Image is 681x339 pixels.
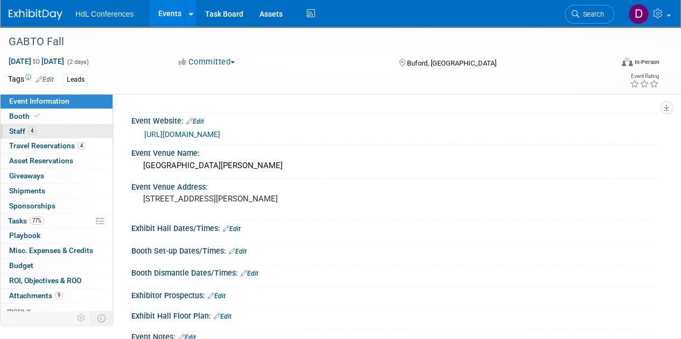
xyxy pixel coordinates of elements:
[1,139,113,153] a: Travel Reservations4
[72,311,91,325] td: Personalize Event Tab Strip
[630,74,659,79] div: Event Rating
[34,113,40,119] i: Booth reservation complete
[208,292,226,300] a: Edit
[1,228,113,243] a: Playbook
[9,201,55,210] span: Sponsorships
[8,217,44,225] span: Tasks
[28,127,36,135] span: 4
[8,56,65,66] span: [DATE] [DATE]
[565,5,614,24] a: Search
[139,157,651,174] div: [GEOGRAPHIC_DATA][PERSON_NAME]
[131,265,659,279] div: Booth Dismantle Dates/Times:
[214,313,231,320] a: Edit
[66,59,89,66] span: (2 days)
[131,113,659,127] div: Event Website:
[9,291,63,300] span: Attachments
[9,9,62,20] img: ExhibitDay
[91,311,113,325] td: Toggle Event Tabs
[1,243,113,258] a: Misc. Expenses & Credits
[9,127,36,135] span: Staff
[75,10,134,18] span: HdL Conferences
[143,194,340,204] pre: [STREET_ADDRESS][PERSON_NAME]
[131,145,659,158] div: Event Venue Name:
[9,276,81,285] span: ROI, Objectives & ROO
[31,57,41,66] span: to
[564,56,659,72] div: Event Format
[223,225,241,233] a: Edit
[1,199,113,213] a: Sponsorships
[1,258,113,273] a: Budget
[1,184,113,198] a: Shipments
[1,273,113,288] a: ROI, Objectives & ROO
[7,306,24,315] span: more
[175,56,239,68] button: Committed
[30,217,44,225] span: 77%
[1,109,113,124] a: Booth
[8,74,54,86] td: Tags
[9,171,44,180] span: Giveaways
[579,10,604,18] span: Search
[131,243,659,257] div: Booth Set-up Dates/Times:
[1,288,113,303] a: Attachments9
[9,246,93,255] span: Misc. Expenses & Credits
[9,112,42,120] span: Booth
[634,58,659,66] div: In-Person
[1,94,113,109] a: Event Information
[186,118,204,125] a: Edit
[1,154,113,168] a: Asset Reservations
[406,59,496,67] span: Buford, [GEOGRAPHIC_DATA]
[229,248,247,255] a: Edit
[64,74,88,85] div: Leads
[131,308,659,322] div: Exhibit Hall Floor Plan:
[5,32,604,52] div: GABTO Fall
[131,179,659,192] div: Event Venue Address:
[36,76,54,83] a: Edit
[1,169,113,183] a: Giveaways
[131,287,659,301] div: Exhibitor Prospectus:
[1,304,113,318] a: more
[78,142,86,150] span: 4
[628,4,649,24] img: Drew Rifkin
[9,186,45,195] span: Shipments
[9,97,69,105] span: Event Information
[241,270,258,277] a: Edit
[144,130,220,139] a: [URL][DOMAIN_NAME]
[9,231,40,240] span: Playbook
[131,220,659,234] div: Exhibit Hall Dates/Times:
[1,124,113,139] a: Staff4
[55,291,63,299] span: 9
[9,261,33,270] span: Budget
[622,57,633,66] img: Format-Inperson.png
[9,141,86,150] span: Travel Reservations
[1,214,113,228] a: Tasks77%
[9,156,73,165] span: Asset Reservations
